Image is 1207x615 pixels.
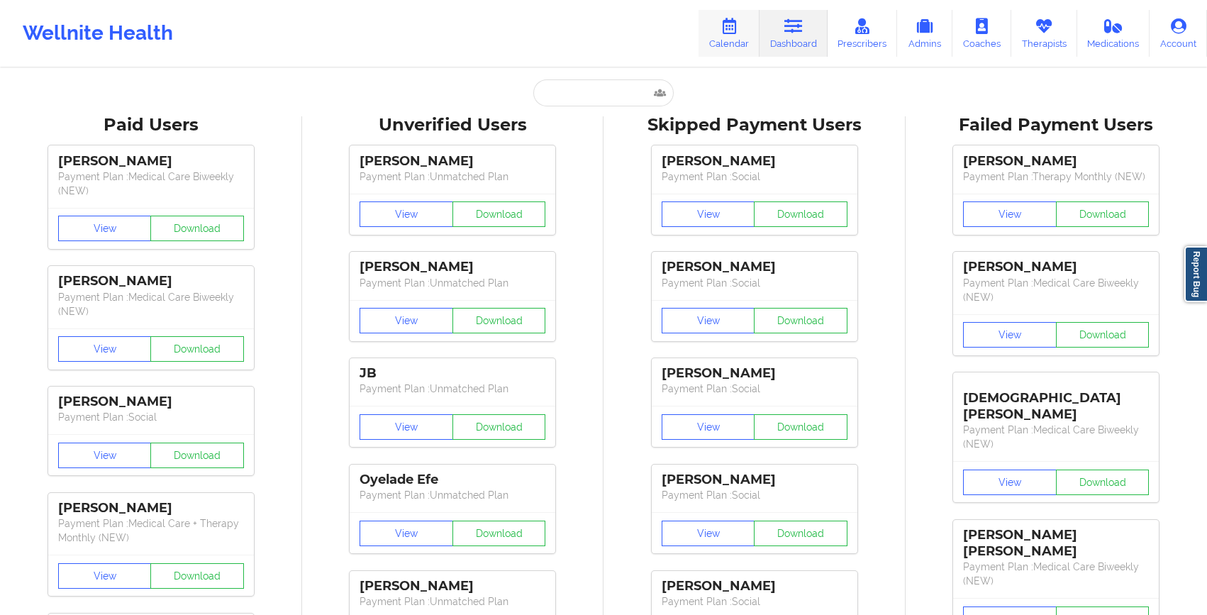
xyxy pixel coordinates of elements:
div: [PERSON_NAME] [360,578,545,594]
div: Oyelade Efe [360,472,545,488]
div: Failed Payment Users [916,114,1198,136]
div: [PERSON_NAME] [58,500,244,516]
p: Payment Plan : Unmatched Plan [360,170,545,184]
p: Payment Plan : Medical Care Biweekly (NEW) [963,560,1149,588]
button: Download [754,414,847,440]
p: Payment Plan : Medical Care Biweekly (NEW) [58,290,244,318]
p: Payment Plan : Medical Care Biweekly (NEW) [963,423,1149,451]
button: Download [150,563,244,589]
button: Download [150,216,244,241]
button: Download [754,521,847,546]
div: [PERSON_NAME] [963,259,1149,275]
button: View [58,443,152,468]
button: View [963,470,1057,495]
p: Payment Plan : Social [662,170,847,184]
button: View [58,216,152,241]
p: Payment Plan : Social [662,276,847,290]
a: Admins [897,10,952,57]
button: Download [150,443,244,468]
p: Payment Plan : Social [662,382,847,396]
button: View [58,336,152,362]
button: View [662,521,755,546]
button: Download [452,308,546,333]
div: Paid Users [10,114,292,136]
p: Payment Plan : Unmatched Plan [360,594,545,609]
button: View [58,563,152,589]
div: [PERSON_NAME] [963,153,1149,170]
button: View [662,414,755,440]
a: Medications [1077,10,1150,57]
div: [PERSON_NAME] [58,394,244,410]
button: View [360,201,453,227]
p: Payment Plan : Medical Care + Therapy Monthly (NEW) [58,516,244,545]
a: Coaches [952,10,1011,57]
p: Payment Plan : Therapy Monthly (NEW) [963,170,1149,184]
a: Report Bug [1184,246,1207,302]
button: View [360,308,453,333]
p: Payment Plan : Social [662,594,847,609]
button: Download [1056,470,1150,495]
button: Download [754,201,847,227]
button: View [963,201,1057,227]
button: Download [452,414,546,440]
button: View [662,201,755,227]
a: Prescribers [828,10,898,57]
button: Download [452,201,546,227]
div: [DEMOGRAPHIC_DATA][PERSON_NAME] [963,379,1149,423]
div: [PERSON_NAME] [662,153,847,170]
div: [PERSON_NAME] [360,153,545,170]
button: Download [1056,201,1150,227]
a: Dashboard [760,10,828,57]
p: Payment Plan : Social [58,410,244,424]
button: Download [452,521,546,546]
div: [PERSON_NAME] [662,472,847,488]
button: View [360,521,453,546]
div: [PERSON_NAME] [360,259,545,275]
div: [PERSON_NAME] [PERSON_NAME] [963,527,1149,560]
a: Account [1150,10,1207,57]
div: [PERSON_NAME] [662,259,847,275]
div: [PERSON_NAME] [58,153,244,170]
div: Unverified Users [312,114,594,136]
p: Payment Plan : Unmatched Plan [360,276,545,290]
p: Payment Plan : Medical Care Biweekly (NEW) [58,170,244,198]
button: Download [150,336,244,362]
p: Payment Plan : Social [662,488,847,502]
div: [PERSON_NAME] [58,273,244,289]
p: Payment Plan : Unmatched Plan [360,382,545,396]
button: Download [1056,322,1150,348]
button: View [963,322,1057,348]
div: [PERSON_NAME] [662,365,847,382]
a: Calendar [699,10,760,57]
button: View [360,414,453,440]
a: Therapists [1011,10,1077,57]
div: JB [360,365,545,382]
div: Skipped Payment Users [613,114,896,136]
p: Payment Plan : Medical Care Biweekly (NEW) [963,276,1149,304]
div: [PERSON_NAME] [662,578,847,594]
button: Download [754,308,847,333]
p: Payment Plan : Unmatched Plan [360,488,545,502]
button: View [662,308,755,333]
